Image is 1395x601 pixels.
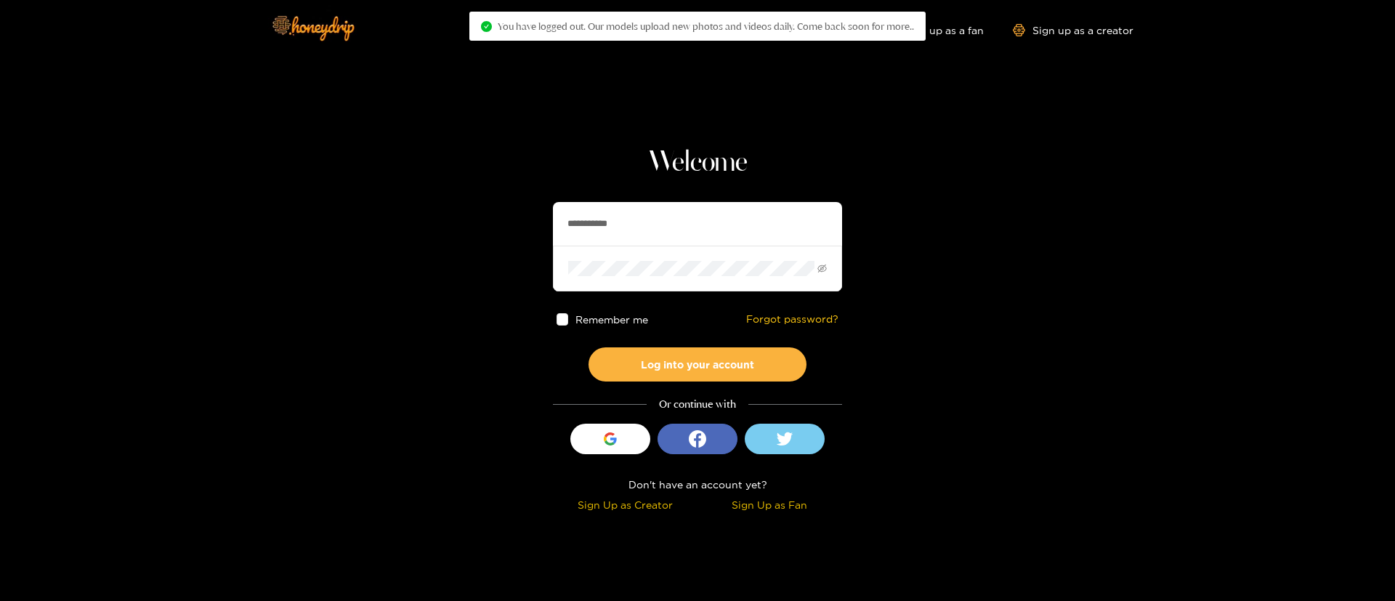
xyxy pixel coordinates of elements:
div: Don't have an account yet? [553,476,842,493]
div: Sign Up as Fan [701,496,838,513]
a: Sign up as a creator [1013,24,1133,36]
h1: Welcome [553,145,842,180]
button: Log into your account [589,347,806,382]
span: eye-invisible [817,264,827,273]
span: You have logged out. Our models upload new photos and videos daily. Come back soon for more.. [498,20,914,32]
a: Forgot password? [746,313,838,326]
div: Or continue with [553,396,842,413]
span: Remember me [576,314,649,325]
a: Sign up as a fan [884,24,984,36]
span: check-circle [481,21,492,32]
div: Sign Up as Creator [557,496,694,513]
